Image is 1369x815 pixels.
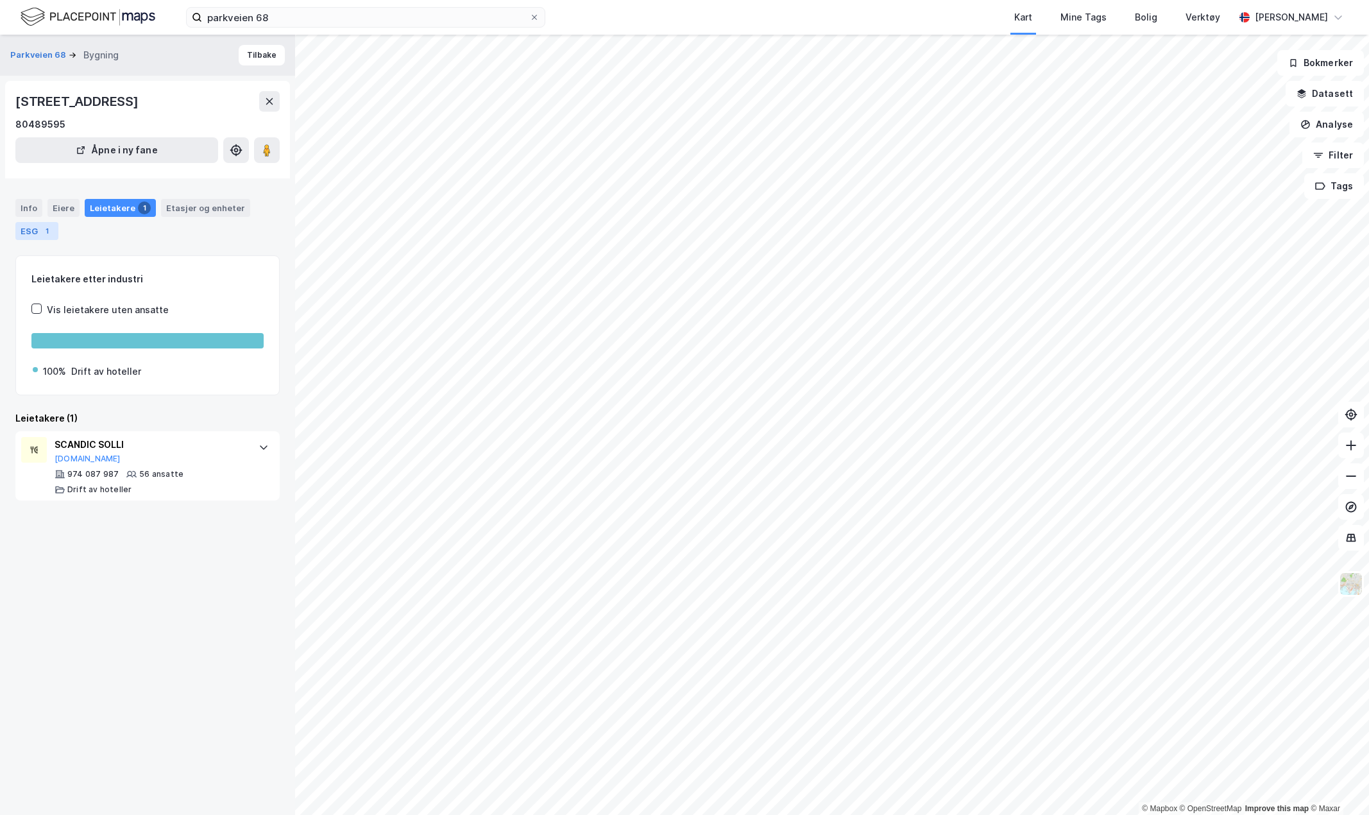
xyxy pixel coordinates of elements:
[239,45,285,65] button: Tilbake
[1186,10,1220,25] div: Verktøy
[166,202,245,214] div: Etasjer og enheter
[31,271,264,287] div: Leietakere etter industri
[1142,804,1177,813] a: Mapbox
[40,225,53,237] div: 1
[1255,10,1328,25] div: [PERSON_NAME]
[1135,10,1157,25] div: Bolig
[83,47,119,63] div: Bygning
[1277,50,1364,76] button: Bokmerker
[21,6,155,28] img: logo.f888ab2527a4732fd821a326f86c7f29.svg
[47,199,80,217] div: Eiere
[15,137,218,163] button: Åpne i ny fane
[43,364,66,379] div: 100%
[85,199,156,217] div: Leietakere
[202,8,529,27] input: Søk på adresse, matrikkel, gårdeiere, leietakere eller personer
[1289,112,1364,137] button: Analyse
[1180,804,1242,813] a: OpenStreetMap
[1014,10,1032,25] div: Kart
[1286,81,1364,107] button: Datasett
[55,437,246,452] div: SCANDIC SOLLI
[67,485,132,495] div: Drift av hoteller
[71,364,141,379] div: Drift av hoteller
[15,222,58,240] div: ESG
[138,202,151,214] div: 1
[15,199,42,217] div: Info
[1305,753,1369,815] iframe: Chat Widget
[47,302,169,318] div: Vis leietakere uten ansatte
[15,91,141,112] div: [STREET_ADDRESS]
[1060,10,1107,25] div: Mine Tags
[67,469,119,479] div: 974 087 987
[139,469,183,479] div: 56 ansatte
[1302,142,1364,168] button: Filter
[15,411,280,426] div: Leietakere (1)
[15,117,65,132] div: 80489595
[10,49,69,62] button: Parkveien 68
[1245,804,1309,813] a: Improve this map
[55,454,121,464] button: [DOMAIN_NAME]
[1339,572,1363,596] img: Z
[1304,173,1364,199] button: Tags
[1305,753,1369,815] div: Kontrollprogram for chat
